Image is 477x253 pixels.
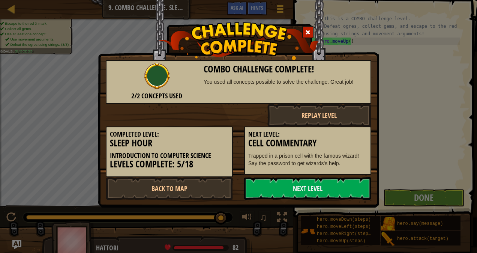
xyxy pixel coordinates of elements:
[110,138,229,148] h3: Sleep Hour
[158,22,319,60] img: challenge_complete.png
[204,64,354,74] h3: Combo Challenge Complete!
[106,177,233,200] a: Back to Map
[248,152,367,167] p: Trapped in a prison cell with the famous wizard! Say the password to get wizards's help.
[144,63,170,89] img: combo_complete.png
[248,138,367,148] h3: Cell Commentary
[204,78,354,86] div: You used all concepts possible to solve the challenge. Great job!
[110,131,229,138] h5: Completed Level:
[110,159,229,169] h3: Levels Complete: 5/18
[110,152,229,160] h5: Introduction to Computer Science
[244,177,371,200] a: Next Level
[267,104,372,127] button: Replay Level
[248,131,367,138] h5: Next Level:
[115,92,198,100] h5: 2/2 Concepts Used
